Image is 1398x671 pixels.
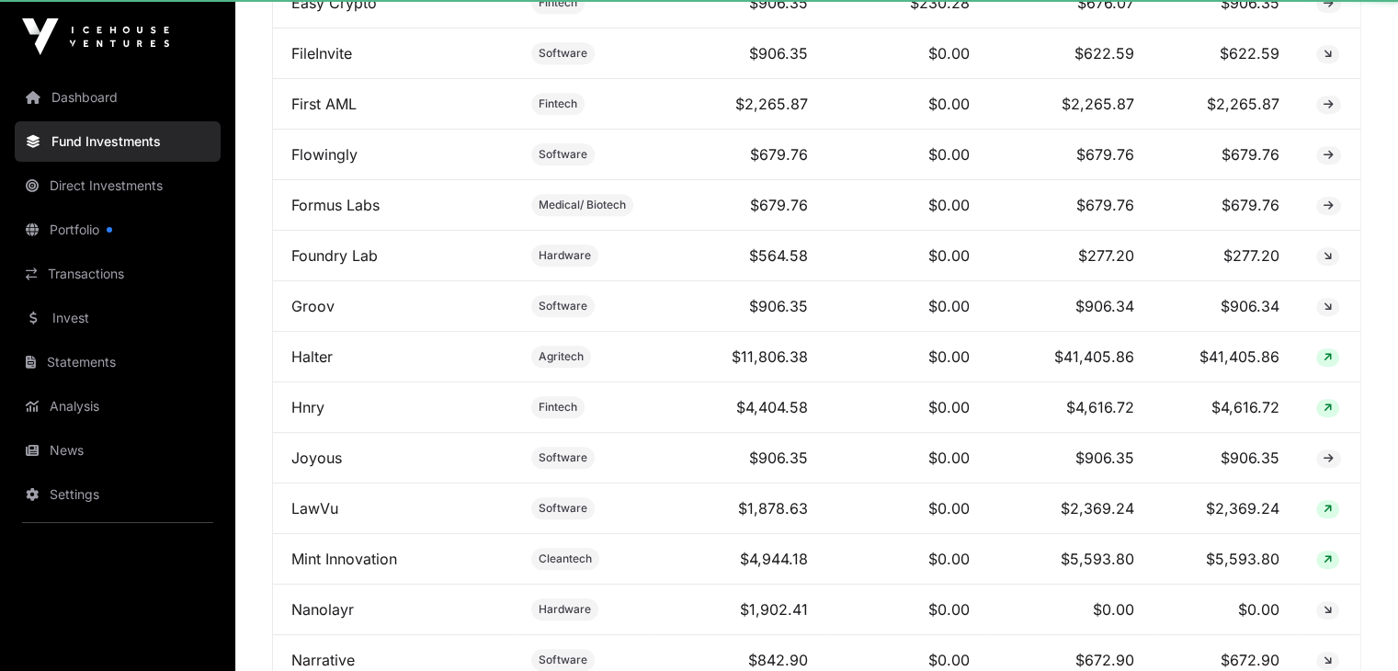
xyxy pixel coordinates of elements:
[291,600,354,619] a: Nanolayr
[826,28,987,79] td: $0.00
[1153,231,1298,281] td: $277.20
[539,147,587,162] span: Software
[539,501,587,516] span: Software
[539,97,577,111] span: Fintech
[987,332,1152,382] td: $41,405.86
[539,653,587,667] span: Software
[654,534,827,585] td: $4,944.18
[826,433,987,483] td: $0.00
[1153,130,1298,180] td: $679.76
[291,499,338,517] a: LawVu
[826,585,987,635] td: $0.00
[826,180,987,231] td: $0.00
[539,46,587,61] span: Software
[987,281,1152,332] td: $906.34
[826,231,987,281] td: $0.00
[987,433,1152,483] td: $906.35
[291,145,358,164] a: Flowingly
[15,342,221,382] a: Statements
[291,95,357,113] a: First AML
[1153,433,1298,483] td: $906.35
[291,246,378,265] a: Foundry Lab
[654,180,827,231] td: $679.76
[15,210,221,250] a: Portfolio
[654,332,827,382] td: $11,806.38
[291,651,355,669] a: Narrative
[15,254,221,294] a: Transactions
[826,534,987,585] td: $0.00
[1153,534,1298,585] td: $5,593.80
[826,382,987,433] td: $0.00
[15,298,221,338] a: Invest
[291,297,335,315] a: Groov
[15,474,221,515] a: Settings
[539,450,587,465] span: Software
[1153,332,1298,382] td: $41,405.86
[1306,583,1398,671] iframe: Chat Widget
[539,552,592,566] span: Cleantech
[539,349,584,364] span: Agritech
[22,18,169,55] img: Icehouse Ventures Logo
[1153,382,1298,433] td: $4,616.72
[1153,585,1298,635] td: $0.00
[987,534,1152,585] td: $5,593.80
[15,430,221,471] a: News
[654,231,827,281] td: $564.58
[291,449,342,467] a: Joyous
[539,198,626,212] span: Medical/ Biotech
[15,386,221,426] a: Analysis
[654,28,827,79] td: $906.35
[291,398,324,416] a: Hnry
[15,165,221,206] a: Direct Investments
[987,483,1152,534] td: $2,369.24
[1153,28,1298,79] td: $622.59
[987,180,1152,231] td: $679.76
[987,382,1152,433] td: $4,616.72
[987,130,1152,180] td: $679.76
[826,332,987,382] td: $0.00
[539,602,591,617] span: Hardware
[291,196,380,214] a: Formus Labs
[654,382,827,433] td: $4,404.58
[654,281,827,332] td: $906.35
[654,433,827,483] td: $906.35
[539,400,577,415] span: Fintech
[654,585,827,635] td: $1,902.41
[826,483,987,534] td: $0.00
[1153,281,1298,332] td: $906.34
[539,248,591,263] span: Hardware
[1153,180,1298,231] td: $679.76
[654,130,827,180] td: $679.76
[1153,483,1298,534] td: $2,369.24
[826,130,987,180] td: $0.00
[654,483,827,534] td: $1,878.63
[291,550,397,568] a: Mint Innovation
[291,44,352,63] a: FileInvite
[15,121,221,162] a: Fund Investments
[987,585,1152,635] td: $0.00
[987,79,1152,130] td: $2,265.87
[826,281,987,332] td: $0.00
[539,299,587,313] span: Software
[654,79,827,130] td: $2,265.87
[987,28,1152,79] td: $622.59
[15,77,221,118] a: Dashboard
[1153,79,1298,130] td: $2,265.87
[987,231,1152,281] td: $277.20
[826,79,987,130] td: $0.00
[291,347,333,366] a: Halter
